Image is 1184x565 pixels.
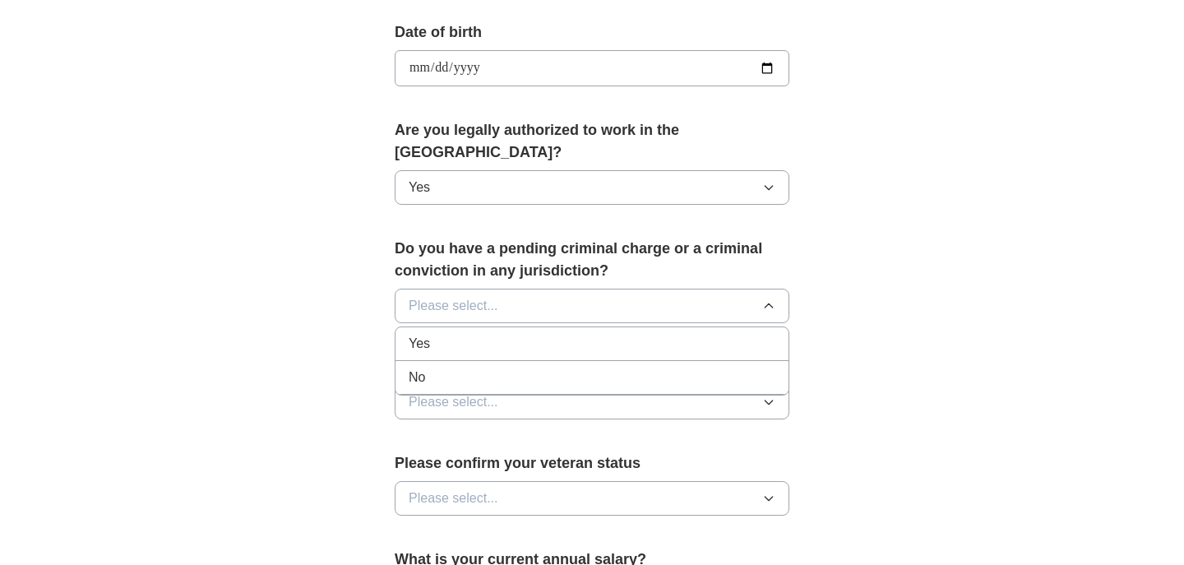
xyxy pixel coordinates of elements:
[395,170,789,205] button: Yes
[395,385,789,419] button: Please select...
[409,368,425,387] span: No
[395,119,789,164] label: Are you legally authorized to work in the [GEOGRAPHIC_DATA]?
[395,238,789,282] label: Do you have a pending criminal charge or a criminal conviction in any jurisdiction?
[395,452,789,475] label: Please confirm your veteran status
[409,296,498,316] span: Please select...
[395,481,789,516] button: Please select...
[409,489,498,508] span: Please select...
[409,392,498,412] span: Please select...
[395,289,789,323] button: Please select...
[395,21,789,44] label: Date of birth
[409,334,430,354] span: Yes
[409,178,430,197] span: Yes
